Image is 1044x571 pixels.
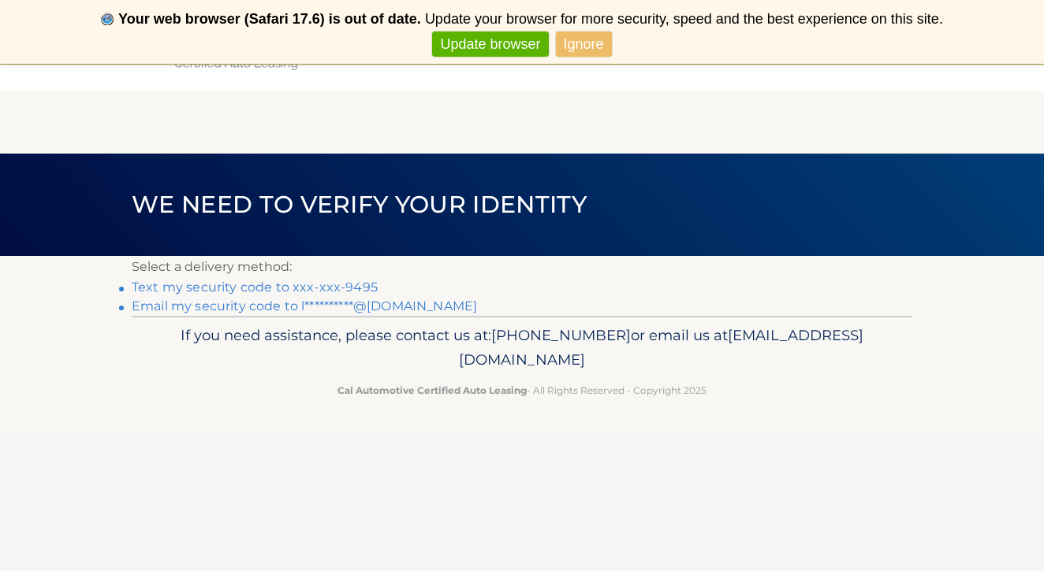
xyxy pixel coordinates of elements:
[142,382,902,399] p: - All Rights Reserved - Copyright 2025
[432,32,548,57] a: Update browser
[556,32,612,57] a: Ignore
[132,256,912,278] p: Select a delivery method:
[337,384,527,396] strong: Cal Automotive Certified Auto Leasing
[425,11,943,27] span: Update your browser for more security, speed and the best experience on this site.
[132,298,477,313] a: Email my security code to l**********@[DOMAIN_NAME]
[491,326,631,344] span: [PHONE_NUMBER]
[142,323,902,373] p: If you need assistance, please contact us at: or email us at
[118,11,421,27] b: Your web browser (Safari 17.6) is out of date.
[132,190,587,219] span: We need to verify your identity
[132,280,378,295] a: Text my security code to xxx-xxx-9495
